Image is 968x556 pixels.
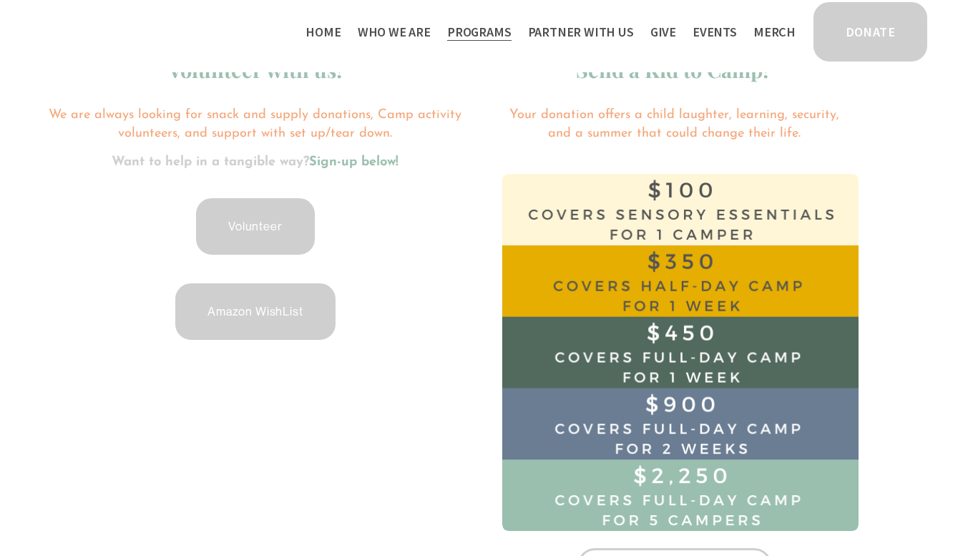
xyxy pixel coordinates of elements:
[447,20,512,44] a: folder dropdown
[358,20,431,44] a: folder dropdown
[112,155,309,169] strong: Want to help in a tangible way?
[305,20,341,44] a: Home
[497,106,854,142] p: Your donation offers a child laughter, learning, security, and a summer that could change their l...
[309,155,399,169] strong: Sign-up below!
[358,21,431,42] span: Who We Are
[753,20,796,44] a: Merch
[447,21,512,42] span: Programs
[528,21,634,42] span: Partner With Us
[173,281,337,342] a: Amazon WishList
[528,20,634,44] a: folder dropdown
[650,20,676,44] a: Give
[693,20,737,44] a: Events
[194,196,316,257] a: Volunteer
[39,106,471,142] p: We are always looking for snack and supply donations, Camp activity volunteers, and support with ...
